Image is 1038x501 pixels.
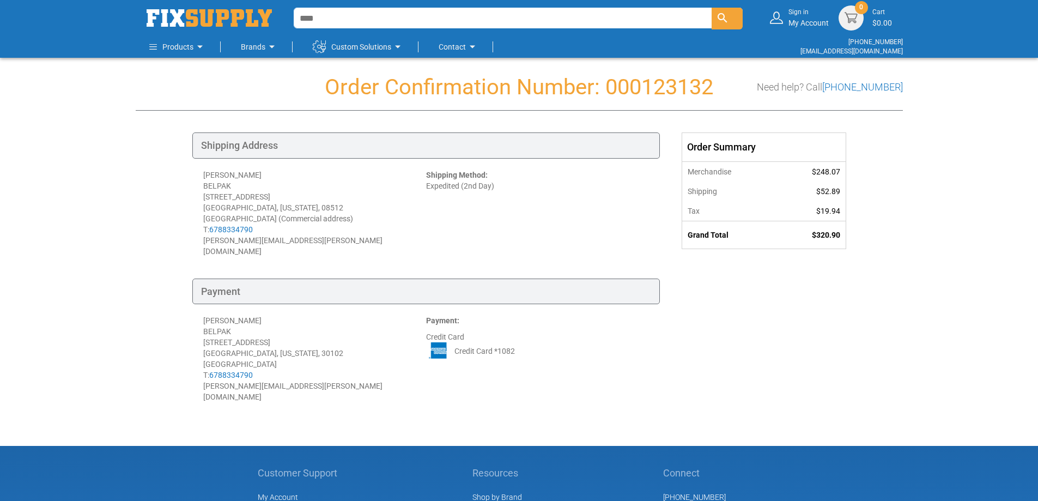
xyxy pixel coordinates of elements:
[426,316,459,325] strong: Payment:
[203,170,426,257] div: [PERSON_NAME] BELPAK [STREET_ADDRESS] [GEOGRAPHIC_DATA], [US_STATE], 08512 [GEOGRAPHIC_DATA] (Com...
[439,36,479,58] a: Contact
[426,171,488,179] strong: Shipping Method:
[313,36,404,58] a: Custom Solutions
[192,132,660,159] div: Shipping Address
[426,170,649,257] div: Expedited (2nd Day)
[209,225,253,234] a: 6788334790
[149,36,207,58] a: Products
[788,8,829,28] div: My Account
[788,8,829,17] small: Sign in
[663,468,781,479] h5: Connect
[209,371,253,379] a: 6788334790
[192,279,660,305] div: Payment
[757,82,903,93] h3: Need help? Call
[872,19,892,27] span: $0.00
[426,315,649,402] div: Credit Card
[822,81,903,93] a: [PHONE_NUMBER]
[147,9,272,27] a: store logo
[454,346,515,357] span: Credit Card *1082
[241,36,278,58] a: Brands
[812,231,840,239] span: $320.90
[258,468,343,479] h5: Customer Support
[682,161,777,182] th: Merchandise
[859,3,863,12] span: 0
[682,182,777,201] th: Shipping
[682,201,777,221] th: Tax
[688,231,729,239] strong: Grand Total
[800,47,903,55] a: [EMAIL_ADDRESS][DOMAIN_NAME]
[848,38,903,46] a: [PHONE_NUMBER]
[147,9,272,27] img: Fix Industrial Supply
[812,167,840,176] span: $248.07
[136,75,903,99] h1: Order Confirmation Number: 000123132
[816,187,840,196] span: $52.89
[872,8,892,17] small: Cart
[472,468,534,479] h5: Resources
[682,133,846,161] div: Order Summary
[426,342,451,359] img: AE
[203,315,426,402] div: [PERSON_NAME] BELPAK [STREET_ADDRESS] [GEOGRAPHIC_DATA], [US_STATE], 30102 [GEOGRAPHIC_DATA] T: [...
[816,207,840,215] span: $19.94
